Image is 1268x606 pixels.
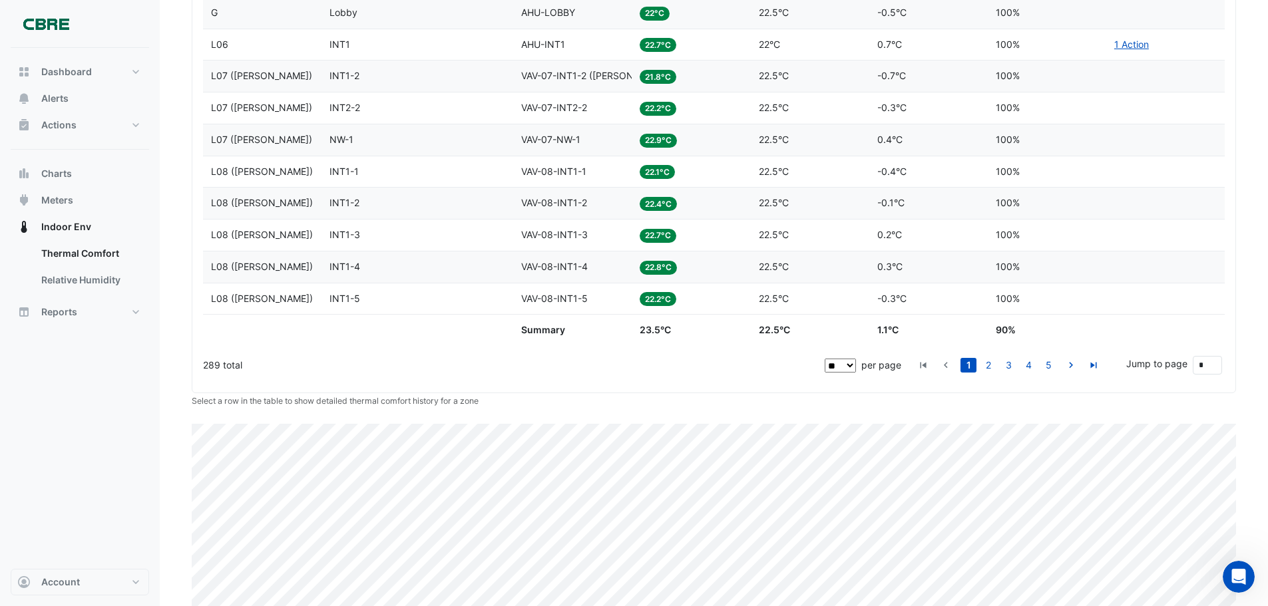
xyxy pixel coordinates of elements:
[16,11,76,37] img: Company Logo
[996,293,1020,304] span: 100%
[11,214,149,240] button: Indoor Env
[31,240,149,267] a: Thermal Comfort
[938,358,954,373] a: go to previous page
[640,197,677,211] span: 22.4°C
[640,165,675,179] span: 22.1°C
[211,70,312,81] span: L07 (NABERS)
[996,229,1020,240] span: 100%
[877,134,903,145] span: 0.4°C
[996,7,1020,18] span: 100%
[41,118,77,132] span: Actions
[329,102,360,113] span: INT2-2
[958,358,978,373] li: page 1
[521,323,624,338] div: Summary
[11,112,149,138] button: Actions
[996,166,1020,177] span: 100%
[521,197,587,208] span: VAV-08-INT1-2
[521,229,588,240] span: VAV-08-INT1-3
[329,261,360,272] span: INT1-4
[17,220,31,233] app-icon: Indoor Env
[1086,358,1102,373] a: go to last page
[877,39,902,50] span: 0.7°C
[329,134,353,145] span: NW-1
[996,197,1020,208] span: 100%
[759,70,789,81] span: 22.5°C
[211,261,313,272] span: L08 (NABERS)
[41,575,80,589] span: Account
[915,358,931,373] a: go to first page
[11,187,149,214] button: Meters
[877,70,906,81] span: -0.7°C
[521,39,565,50] span: AHU-INT1
[996,324,1016,335] span: 90%
[41,92,69,105] span: Alerts
[759,229,789,240] span: 22.5°C
[329,7,357,18] span: Lobby
[11,59,149,85] button: Dashboard
[759,166,789,177] span: 22.5°C
[1063,358,1079,373] a: go to next page
[329,166,359,177] span: INT1-1
[640,292,676,306] span: 22.2°C
[1000,358,1016,373] a: 3
[329,70,359,81] span: INT1-2
[1040,358,1056,373] a: 5
[960,358,976,373] a: 1
[17,194,31,207] app-icon: Meters
[640,102,676,116] span: 22.2°C
[759,197,789,208] span: 22.5°C
[192,396,479,406] small: Select a row in the table to show detailed thermal comfort history for a zone
[17,167,31,180] app-icon: Charts
[640,38,676,52] span: 22.7°C
[41,167,72,180] span: Charts
[211,7,218,18] span: G
[211,134,312,145] span: L07 (NABERS)
[759,134,789,145] span: 22.5°C
[41,305,77,319] span: Reports
[877,7,907,18] span: -0.5°C
[211,102,312,113] span: L07 (NABERS)
[521,134,580,145] span: VAV-07-NW-1
[11,299,149,325] button: Reports
[640,261,677,275] span: 22.8°C
[211,293,313,304] span: L08 (NABERS)
[861,359,901,371] span: per page
[640,7,670,21] span: 22°C
[11,160,149,187] button: Charts
[1020,358,1036,373] a: 4
[329,229,360,240] span: INT1-3
[996,134,1020,145] span: 100%
[1018,358,1038,373] li: page 4
[17,305,31,319] app-icon: Reports
[521,7,575,18] span: AHU-LOBBY
[521,166,586,177] span: VAV-08-INT1-1
[978,358,998,373] li: page 2
[996,102,1020,113] span: 100%
[211,197,313,208] span: L08 (NABERS)
[877,293,907,304] span: -0.3°C
[1223,561,1255,593] iframe: Intercom live chat
[11,240,149,299] div: Indoor Env
[41,220,91,233] span: Indoor Env
[521,261,588,272] span: VAV-08-INT1-4
[640,229,676,243] span: 22.7°C
[1114,39,1149,50] a: 1 Action
[31,267,149,293] a: Relative Humidity
[759,293,789,304] span: 22.5°C
[640,134,677,148] span: 22.9°C
[996,39,1020,50] span: 100%
[41,194,73,207] span: Meters
[17,92,31,105] app-icon: Alerts
[877,197,905,208] span: -0.1°C
[329,39,350,50] span: INT1
[521,70,671,81] span: VAV-07-INT1-2 (NABERS)
[759,324,790,335] span: 22.5°C
[41,65,92,78] span: Dashboard
[11,85,149,112] button: Alerts
[11,569,149,595] button: Account
[877,324,899,335] span: 1.1°C
[211,229,313,240] span: L08 (NABERS)
[211,39,228,50] span: L06
[996,70,1020,81] span: 100%
[1126,357,1187,371] label: Jump to page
